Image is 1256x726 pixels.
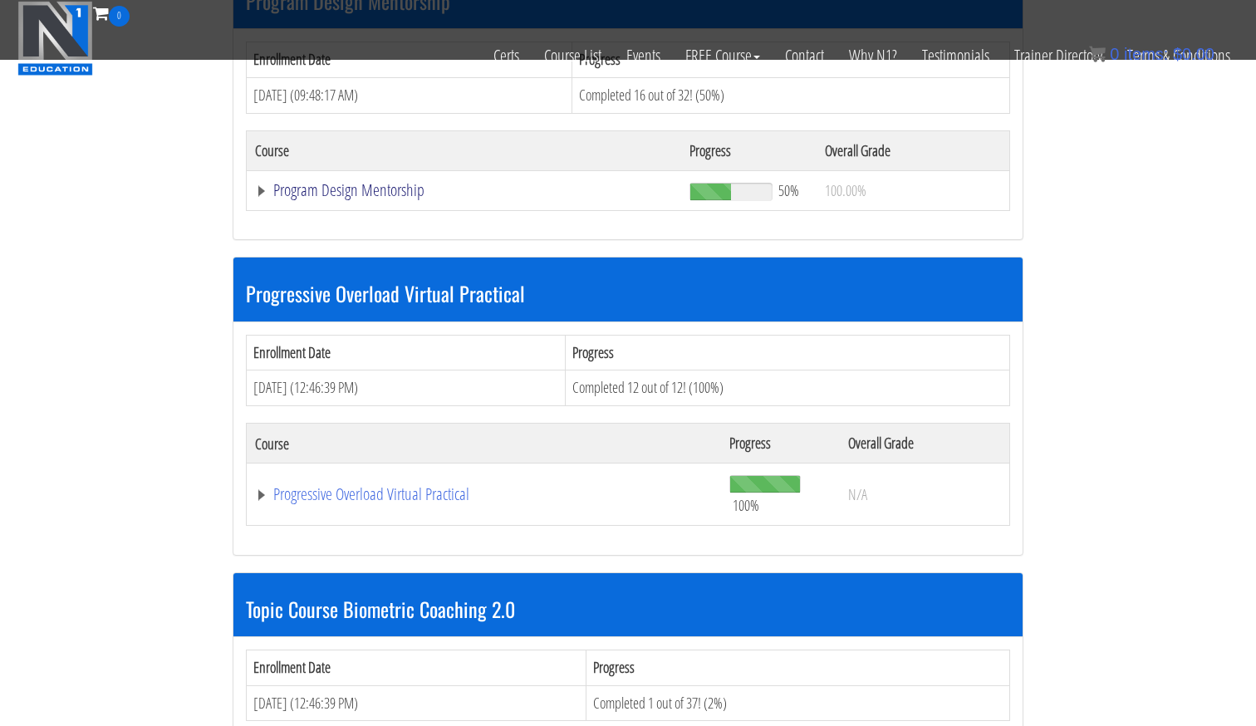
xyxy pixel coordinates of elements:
th: Overall Grade [817,130,1009,170]
a: Program Design Mentorship [255,182,673,199]
h3: Progressive Overload Virtual Practical [246,282,1010,304]
a: Certs [481,27,532,85]
img: icon11.png [1089,46,1106,62]
a: Why N1? [837,27,910,85]
a: Testimonials [910,27,1002,85]
img: n1-education [17,1,93,76]
td: Completed 12 out of 12! (100%) [566,370,1010,406]
a: 0 [93,2,130,24]
span: 0 [109,6,130,27]
span: $ [1173,45,1182,63]
span: items: [1124,45,1168,63]
th: Course [247,130,682,170]
th: Progress [681,130,817,170]
th: Course [247,424,721,464]
td: [DATE] (12:46:39 PM) [247,685,586,721]
td: Completed 1 out of 37! (2%) [586,685,1010,721]
th: Overall Grade [840,424,1009,464]
th: Enrollment Date [247,335,566,370]
a: Course List [532,27,614,85]
span: 0 [1110,45,1119,63]
a: Events [614,27,673,85]
a: Trainer Directory [1002,27,1115,85]
th: Progress [586,650,1010,686]
bdi: 0.00 [1173,45,1214,63]
a: FREE Course [673,27,773,85]
a: Terms & Conditions [1115,27,1243,85]
td: Completed 16 out of 32! (50%) [572,78,1010,114]
td: [DATE] (09:48:17 AM) [247,78,572,114]
a: Contact [773,27,837,85]
span: 50% [778,181,799,199]
th: Enrollment Date [247,650,586,686]
th: Progress [721,424,841,464]
td: [DATE] (12:46:39 PM) [247,370,566,406]
td: N/A [840,464,1009,526]
h3: Topic Course Biometric Coaching 2.0 [246,598,1010,620]
th: Progress [566,335,1010,370]
a: 0 items: $0.00 [1089,45,1214,63]
td: 100.00% [817,170,1009,210]
span: 100% [733,496,759,514]
a: Progressive Overload Virtual Practical [255,486,713,503]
